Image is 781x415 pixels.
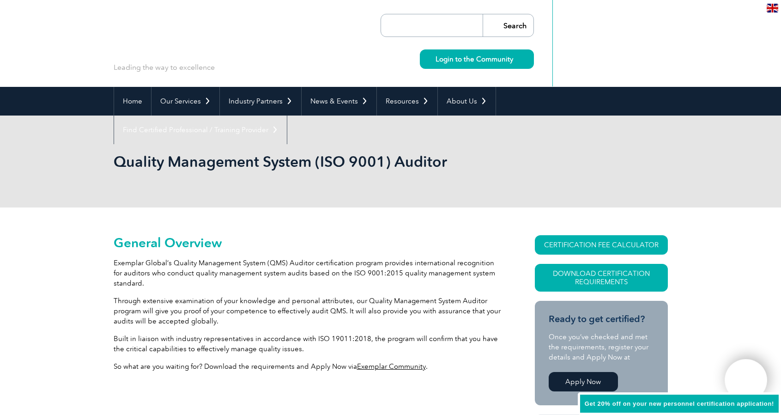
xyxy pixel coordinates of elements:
[114,235,502,250] h2: General Overview
[420,49,534,69] a: Login to the Community
[151,87,219,116] a: Our Services
[114,258,502,288] p: Exemplar Global’s Quality Management System (QMS) Auditor certification program provides internat...
[302,87,376,116] a: News & Events
[535,235,668,255] a: CERTIFICATION FEE CALCULATOR
[549,372,618,391] a: Apply Now
[513,56,518,61] img: svg+xml;nitro-empty-id=MzcxOjIyMw==-1;base64,PHN2ZyB2aWV3Qm94PSIwIDAgMTEgMTEiIHdpZHRoPSIxMSIgaGVp...
[114,87,151,116] a: Home
[114,296,502,326] p: Through extensive examination of your knowledge and personal attributes, our Quality Management S...
[114,62,215,73] p: Leading the way to excellence
[114,153,468,171] h1: Quality Management System (ISO 9001) Auditor
[377,87,437,116] a: Resources
[357,362,426,371] a: Exemplar Community
[114,116,287,144] a: Find Certified Professional / Training Provider
[438,87,496,116] a: About Us
[220,87,301,116] a: Industry Partners
[549,313,654,325] h3: Ready to get certified?
[114,361,502,372] p: So what are you waiting for? Download the requirements and Apply Now via .
[767,4,778,12] img: en
[734,369,757,392] img: svg+xml;nitro-empty-id=MTMxODoxMTY=-1;base64,PHN2ZyB2aWV3Qm94PSIwIDAgNDAwIDQwMCIgd2lkdGg9IjQwMCIg...
[114,334,502,354] p: Built in liaison with industry representatives in accordance with ISO 19011:2018, the program wil...
[535,264,668,292] a: Download Certification Requirements
[483,14,533,37] input: Search
[585,400,774,407] span: Get 20% off on your new personnel certification application!
[549,332,654,362] p: Once you’ve checked and met the requirements, register your details and Apply Now at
